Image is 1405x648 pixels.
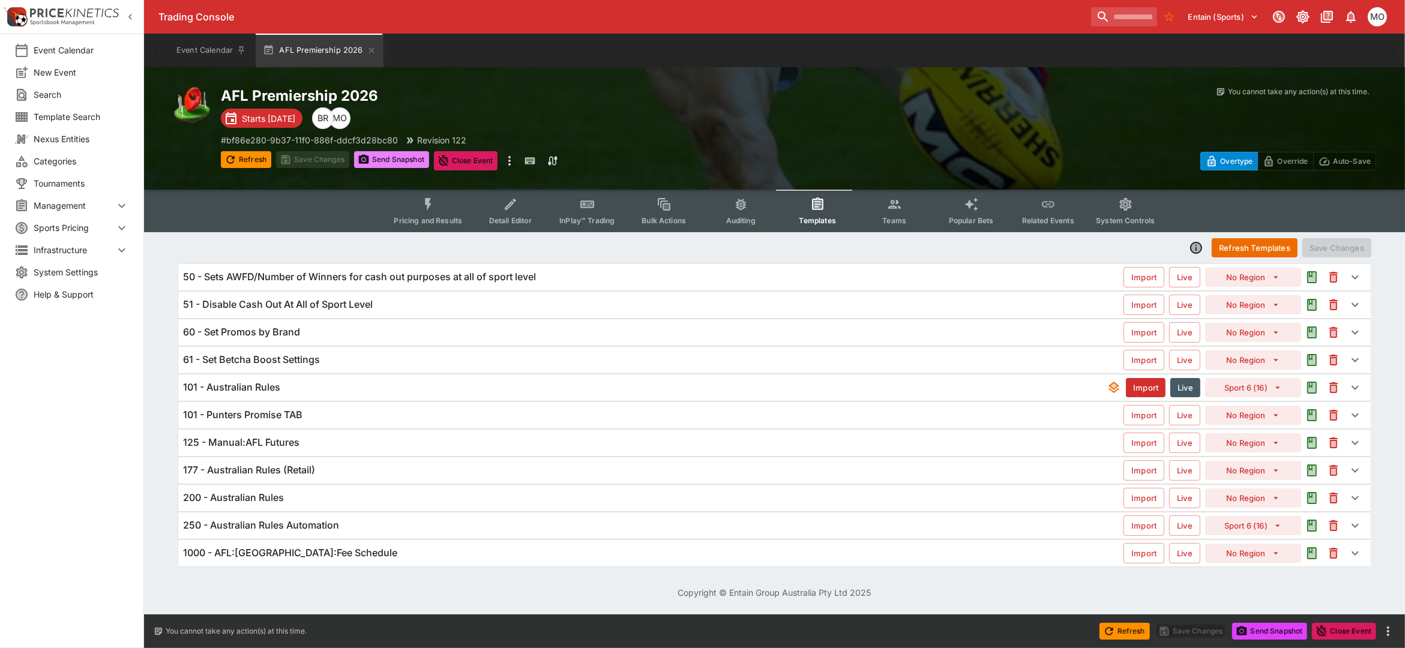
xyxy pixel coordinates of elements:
h2: Copy To Clipboard [221,86,799,105]
button: Live [1169,488,1200,508]
span: Popular Bets [949,216,994,225]
button: Select Tenant [1181,7,1266,26]
span: Templates [799,216,836,225]
button: Override [1257,152,1313,170]
svg: This template contains underlays - Event update times may be slower as a result. [1107,380,1121,395]
button: Close Event [434,151,498,170]
h6: 50 - Sets AWFD/Number of Winners for cash out purposes at all of sport level [183,271,536,283]
div: Event type filters [384,190,1164,232]
span: System Controls [1096,216,1155,225]
span: Management [34,199,115,212]
button: Live [1169,350,1200,370]
button: No Region [1205,406,1301,425]
div: Mark O'Loughlan [1368,7,1387,26]
button: No Region [1205,295,1301,314]
p: Revision 122 [417,134,466,146]
div: Ben Raymond [312,107,334,129]
p: You cannot take any action(s) at this time. [1228,86,1369,97]
button: Event Calendar [169,34,253,67]
button: Audit the Template Change History [1301,432,1323,454]
button: Documentation [1316,6,1338,28]
button: Live [1169,405,1200,425]
span: New Event [34,66,129,79]
button: No Region [1205,461,1301,480]
img: PriceKinetics Logo [4,5,28,29]
button: This will delete the selected template. You will still need to Save Template changes to commit th... [1323,349,1344,371]
div: Mark O'Loughlan [329,107,350,129]
button: Import [1124,405,1164,425]
p: Override [1277,155,1308,167]
span: Teams [882,216,906,225]
button: This will delete the selected template. You will still need to Save Template changes to commit th... [1323,460,1344,481]
button: Import [1124,267,1164,287]
button: Audit the Template Change History [1301,460,1323,481]
button: Audit the Template Change History [1301,404,1323,426]
button: This will delete the selected template. You will still need to Save Template changes to commit th... [1323,487,1344,509]
button: No Bookmarks [1160,7,1179,26]
button: This will delete the selected template. You will still need to Save Template changes to commit th... [1323,515,1344,536]
button: Live [1169,295,1200,315]
h6: 101 - Punters Promise TAB [183,409,302,421]
button: Audit the Template Change History [1301,266,1323,288]
h6: 250 - Australian Rules Automation [183,519,339,532]
button: Import [1124,543,1164,563]
button: Live [1169,322,1200,343]
button: No Region [1205,350,1301,370]
input: search [1091,7,1157,26]
button: No Region [1205,488,1301,508]
button: Import [1124,460,1164,481]
button: Live [1170,378,1200,397]
span: Template Search [34,110,129,123]
span: Auditing [726,216,756,225]
p: You cannot take any action(s) at this time. [166,626,307,637]
button: Send Snapshot [1232,623,1307,640]
button: Import [1124,433,1164,453]
span: Related Events [1022,216,1074,225]
span: Search [34,88,129,101]
p: Copyright © Entain Group Australia Pty Ltd 2025 [144,586,1405,599]
button: No Region [1205,433,1301,452]
span: Categories [34,155,129,167]
h6: 51 - Disable Cash Out At All of Sport Level [183,298,373,311]
button: This will delete the selected template. You will still need to Save Template changes to commit th... [1323,266,1344,288]
p: Starts [DATE] [242,112,295,125]
button: Import [1126,378,1166,397]
p: Auto-Save [1333,155,1371,167]
button: Auto-Save [1313,152,1376,170]
span: Infrastructure [34,244,115,256]
span: Sports Pricing [34,221,115,234]
button: Sport 6 (16) [1205,516,1301,535]
button: This will delete the selected template. You will still need to Save Template changes to commit th... [1323,377,1344,398]
button: No Region [1205,268,1301,287]
button: Audit the Template Change History [1301,377,1323,398]
button: Audit the Template Change History [1301,349,1323,371]
button: Import [1124,488,1164,508]
h6: 1000 - AFL:[GEOGRAPHIC_DATA]:Fee Schedule [183,547,397,559]
button: Refresh [221,151,271,168]
button: Import [1124,350,1164,370]
img: australian_rules.png [173,86,211,125]
p: Overtype [1220,155,1253,167]
button: This will delete the selected template. You will still need to Save Template changes to commit th... [1323,432,1344,454]
button: Live [1169,267,1200,287]
span: Pricing and Results [394,216,462,225]
button: Audit the Template Change History [1301,542,1323,564]
button: This will delete the selected template. You will still need to Save Template changes to commit th... [1323,294,1344,316]
button: Import [1124,515,1164,536]
div: Start From [1200,152,1376,170]
button: Refresh [1100,623,1150,640]
button: Toggle light/dark mode [1292,6,1314,28]
h6: 200 - Australian Rules [183,491,284,504]
button: Notifications [1340,6,1362,28]
button: Live [1169,460,1200,481]
p: Copy To Clipboard [221,134,398,146]
span: Tournaments [34,177,129,190]
h6: 101 - Australian Rules [183,381,280,394]
span: Detail Editor [489,216,532,225]
span: Event Calendar [34,44,129,56]
button: Send Snapshot [354,151,429,168]
button: Sport 6 (16) [1205,378,1301,397]
h6: 60 - Set Promos by Brand [183,326,300,338]
button: Audit the Template Change History [1301,515,1323,536]
button: AFL Premiership 2026 [256,34,383,67]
